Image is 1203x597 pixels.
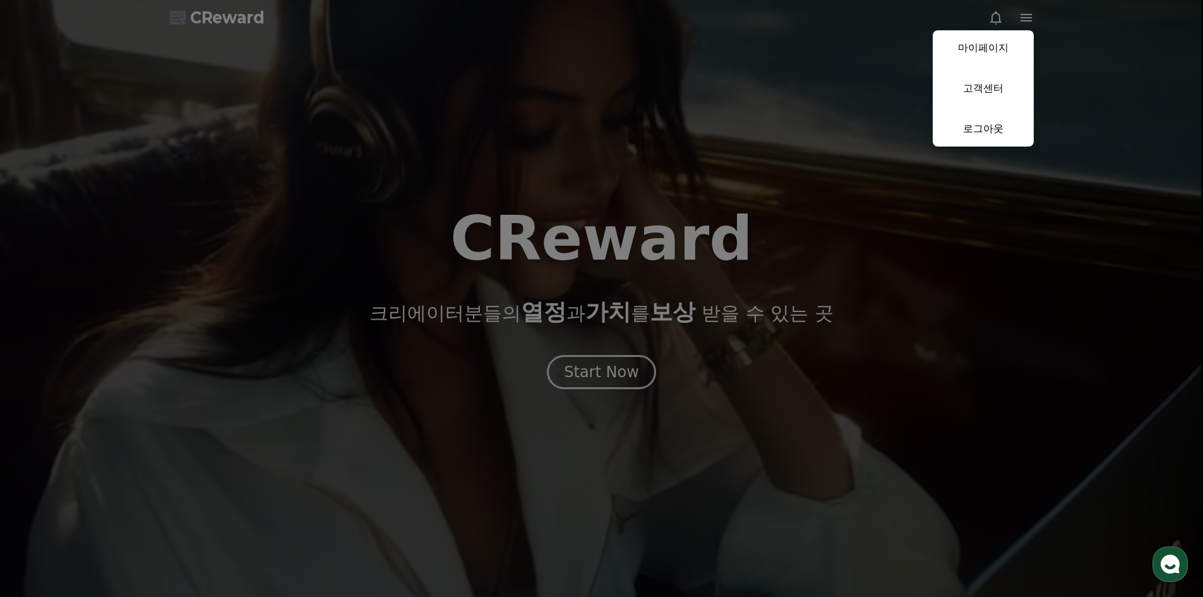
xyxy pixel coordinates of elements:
[40,419,47,430] span: 홈
[933,111,1034,147] a: 로그아웃
[83,401,163,432] a: 대화
[4,401,83,432] a: 홈
[933,71,1034,106] a: 고객센터
[163,401,242,432] a: 설정
[116,420,131,430] span: 대화
[933,30,1034,66] a: 마이페이지
[933,30,1034,147] button: 마이페이지 고객센터 로그아웃
[195,419,210,430] span: 설정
